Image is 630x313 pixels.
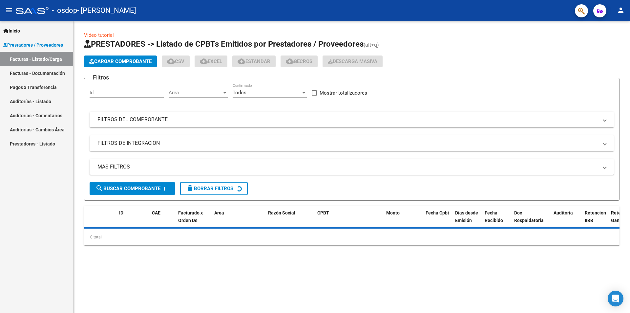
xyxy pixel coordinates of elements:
[90,135,614,151] mat-expansion-panel-header: FILTROS DE INTEGRACION
[232,56,276,67] button: Estandar
[200,58,222,64] span: EXCEL
[452,206,482,235] datatable-header-cell: Días desde Emisión
[386,210,400,215] span: Monto
[364,42,379,48] span: (alt+q)
[162,56,190,67] button: CSV
[512,206,551,235] datatable-header-cell: Doc Respaldatoria
[617,6,625,14] mat-icon: person
[95,186,160,191] span: Buscar Comprobante
[485,210,503,223] span: Fecha Recibido
[149,206,176,235] datatable-header-cell: CAE
[84,56,157,67] button: Cargar Comprobante
[180,182,248,195] button: Borrar Filtros
[323,56,383,67] app-download-masive: Descarga masiva de comprobantes (adjuntos)
[90,73,112,82] h3: Filtros
[152,210,160,215] span: CAE
[200,57,208,65] mat-icon: cloud_download
[186,184,194,192] mat-icon: delete
[52,3,77,18] span: - osdop
[317,210,329,215] span: CPBT
[328,58,377,64] span: Descarga Masiva
[169,90,222,96] span: Area
[286,58,312,64] span: Gecros
[95,184,103,192] mat-icon: search
[281,56,318,67] button: Gecros
[3,27,20,34] span: Inicio
[514,210,544,223] span: Doc Respaldatoria
[320,89,367,97] span: Mostrar totalizadores
[176,206,212,235] datatable-header-cell: Facturado x Orden De
[119,210,123,215] span: ID
[5,6,13,14] mat-icon: menu
[554,210,573,215] span: Auditoria
[97,116,598,123] mat-panel-title: FILTROS DEL COMPROBANTE
[97,140,598,147] mat-panel-title: FILTROS DE INTEGRACION
[286,57,294,65] mat-icon: cloud_download
[90,159,614,175] mat-expansion-panel-header: MAS FILTROS
[84,229,619,245] div: 0 total
[214,210,224,215] span: Area
[97,163,598,170] mat-panel-title: MAS FILTROS
[426,210,449,215] span: Fecha Cpbt
[608,291,623,306] div: Open Intercom Messenger
[195,56,227,67] button: EXCEL
[90,112,614,127] mat-expansion-panel-header: FILTROS DEL COMPROBANTE
[265,206,315,235] datatable-header-cell: Razón Social
[167,58,184,64] span: CSV
[178,210,203,223] span: Facturado x Orden De
[384,206,423,235] datatable-header-cell: Monto
[423,206,452,235] datatable-header-cell: Fecha Cpbt
[84,39,364,49] span: PRESTADORES -> Listado de CPBTs Emitidos por Prestadores / Proveedores
[551,206,582,235] datatable-header-cell: Auditoria
[238,57,245,65] mat-icon: cloud_download
[323,56,383,67] button: Descarga Masiva
[212,206,256,235] datatable-header-cell: Area
[233,90,246,96] span: Todos
[186,186,233,191] span: Borrar Filtros
[84,32,114,38] a: Video tutorial
[315,206,384,235] datatable-header-cell: CPBT
[238,58,270,64] span: Estandar
[90,182,175,195] button: Buscar Comprobante
[89,58,152,64] span: Cargar Comprobante
[268,210,295,215] span: Razón Social
[482,206,512,235] datatable-header-cell: Fecha Recibido
[585,210,606,223] span: Retencion IIBB
[582,206,608,235] datatable-header-cell: Retencion IIBB
[167,57,175,65] mat-icon: cloud_download
[116,206,149,235] datatable-header-cell: ID
[455,210,478,223] span: Días desde Emisión
[77,3,136,18] span: - [PERSON_NAME]
[3,41,63,49] span: Prestadores / Proveedores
